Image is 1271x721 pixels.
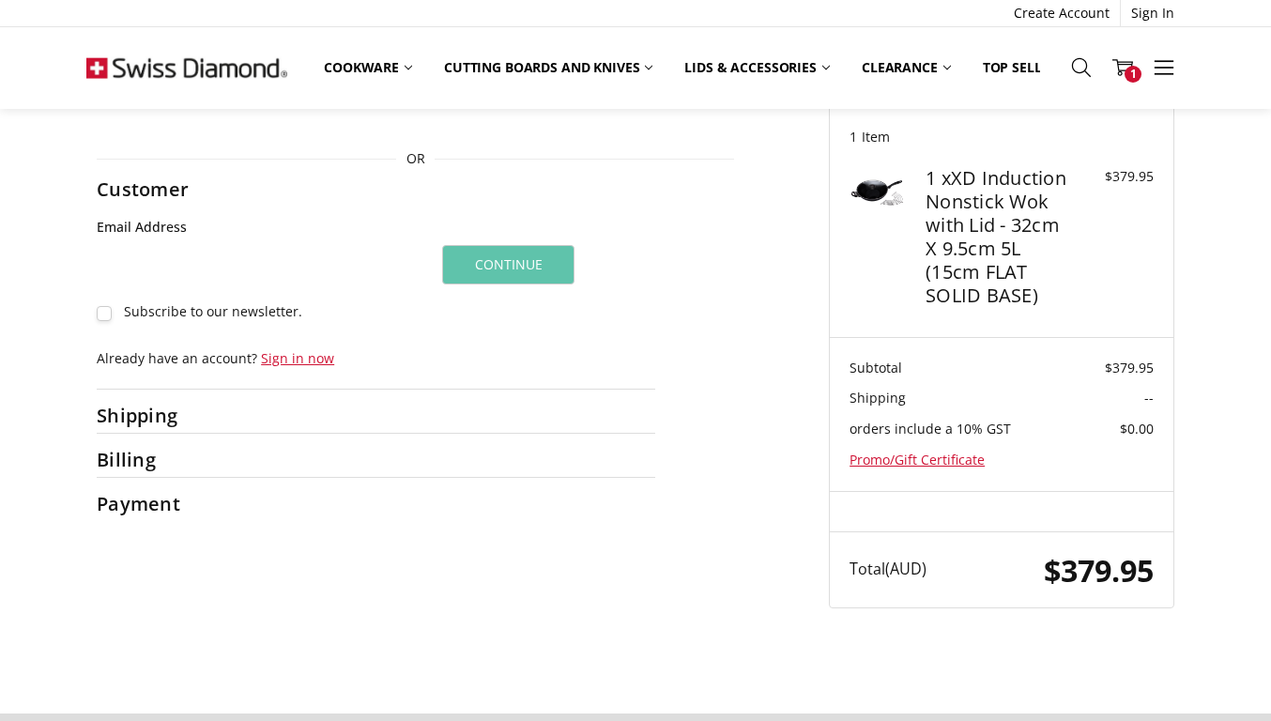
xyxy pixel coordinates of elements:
[442,245,574,284] button: Continue
[396,148,435,169] span: OR
[850,359,902,376] span: Subtotal
[261,349,334,367] a: Sign in now
[1044,549,1154,591] span: $379.95
[97,177,215,201] h2: Customer
[428,47,669,87] a: Cutting boards and knives
[1125,66,1141,83] span: 1
[1105,359,1154,376] span: $379.95
[850,451,985,468] a: Promo/Gift Certificate
[1144,389,1154,407] span: --
[97,404,215,427] h2: Shipping
[97,217,422,238] label: Email Address
[926,166,1073,307] h4: 1 x XD Induction Nonstick Wok with Lid - 32cm X 9.5cm 5L (15cm FLAT SOLID BASE)
[1120,420,1154,437] span: $0.00
[97,94,397,128] iframe: PayPal-paypal
[97,492,215,515] h2: Payment
[1078,166,1154,186] div: $379.95
[967,47,1080,87] a: Top Sellers
[124,302,302,320] span: Subscribe to our newsletter.
[86,27,287,107] img: Free Shipping On Every Order
[850,389,906,407] span: Shipping
[97,448,215,471] h2: Billing
[668,47,845,87] a: Lids & Accessories
[846,47,967,87] a: Clearance
[850,559,926,579] span: Total (AUD)
[850,129,1154,146] h3: 1 Item
[97,348,655,368] p: Already have an account?
[308,47,428,87] a: Cookware
[1102,44,1143,91] a: 1
[850,420,1011,437] span: orders include a 10% GST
